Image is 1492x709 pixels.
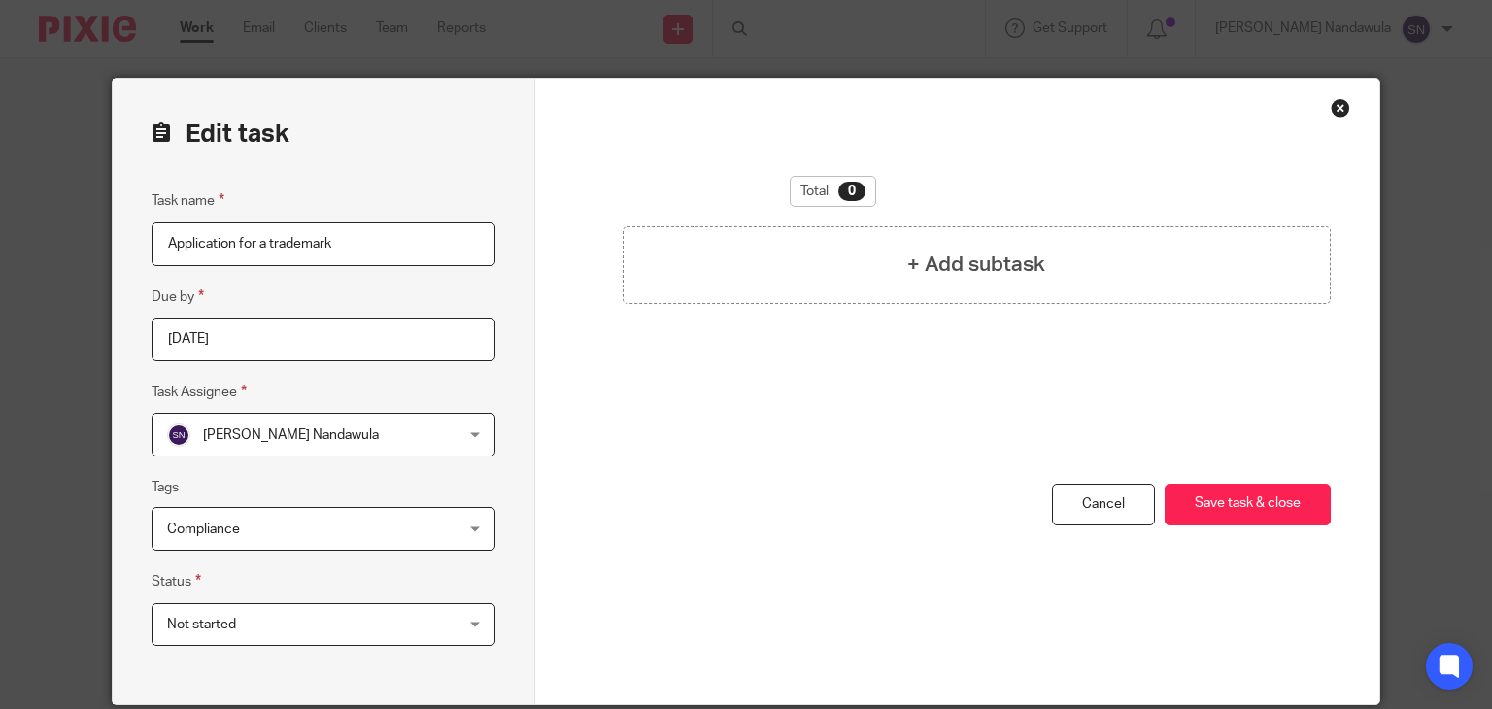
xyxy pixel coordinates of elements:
[790,176,876,207] div: Total
[167,523,240,536] span: Compliance
[152,381,247,403] label: Task Assignee
[152,318,495,361] input: Pick a date
[167,423,190,447] img: svg%3E
[1052,484,1155,525] a: Cancel
[838,182,865,201] div: 0
[152,286,204,308] label: Due by
[152,118,495,151] h2: Edit task
[152,478,179,497] label: Tags
[152,189,224,212] label: Task name
[907,250,1045,280] h4: + Add subtask
[203,428,379,442] span: [PERSON_NAME] Nandawula
[1165,484,1331,525] button: Save task & close
[152,570,201,592] label: Status
[1331,98,1350,118] div: Close this dialog window
[167,618,236,631] span: Not started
